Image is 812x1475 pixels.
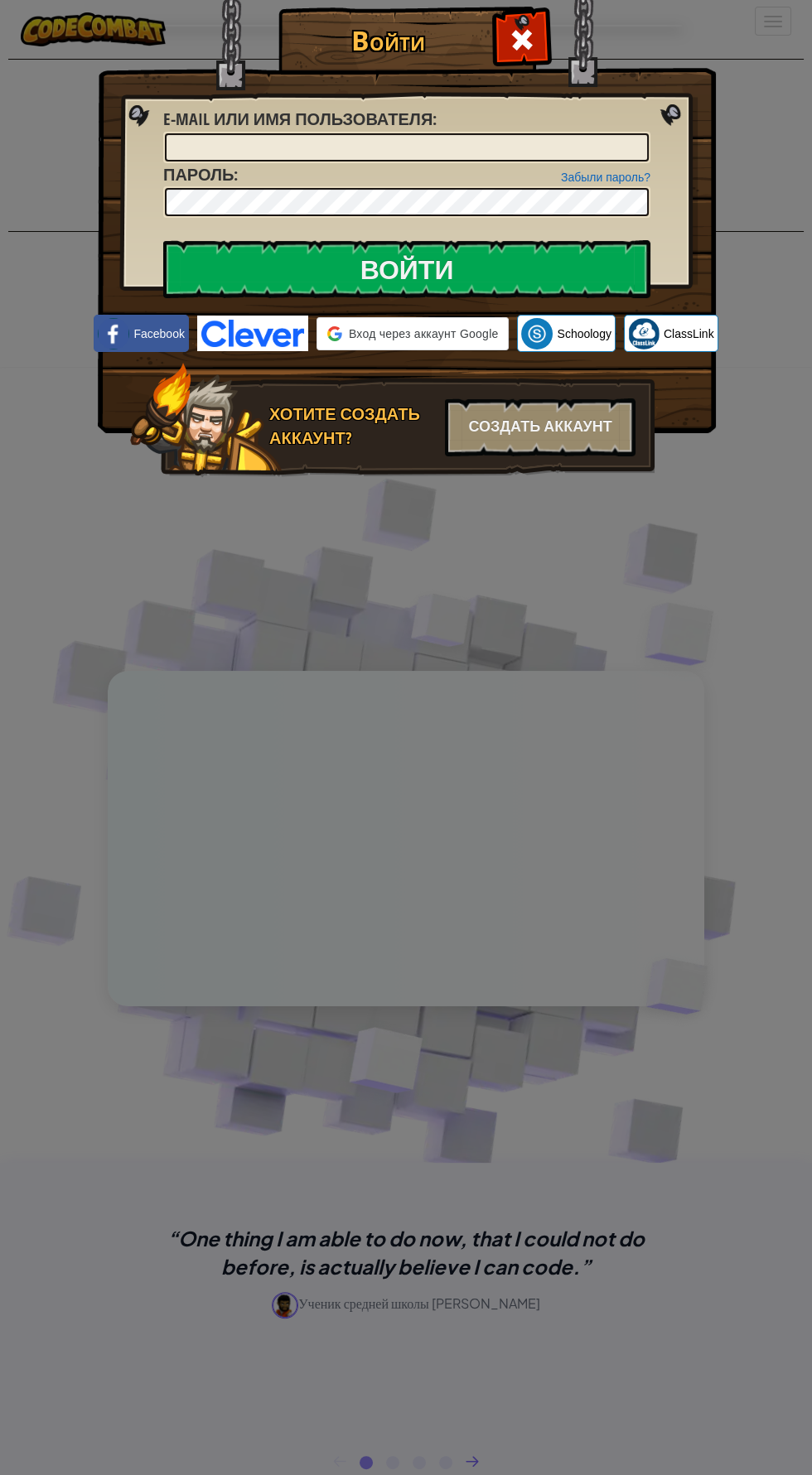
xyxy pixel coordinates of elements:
h1: Войти [283,26,494,55]
img: clever-logo-blue.png [197,316,308,351]
img: facebook_small.png [98,318,129,349]
img: classlink-logo-small.png [628,318,660,349]
span: ClassLink [664,325,714,342]
img: schoology.png [521,318,553,349]
div: Создать аккаунт [445,398,636,456]
label: : [163,163,238,187]
span: Вход через аккаунт Google [349,325,499,342]
div: Вход через аккаунт Google [317,317,510,350]
span: Пароль [163,163,234,186]
a: Забыли пароль? [561,171,650,184]
div: Хотите создать аккаунт? [269,402,435,450]
span: Schoology [557,325,611,342]
span: Facebook [133,325,184,342]
input: Войти [163,240,650,298]
span: E-mail или имя пользователя [163,108,433,130]
label: : [163,108,437,132]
